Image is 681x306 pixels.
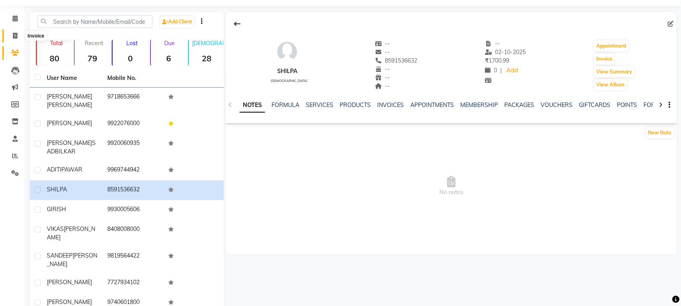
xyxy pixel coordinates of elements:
span: -- [375,82,390,90]
input: Search by Name/Mobile/Email/Code [38,15,152,28]
span: VIKAS [47,225,64,233]
a: VOUCHERS [541,101,572,109]
a: PRODUCTS [340,101,371,109]
th: User Name [42,69,102,88]
span: 8591536632 [375,57,418,64]
a: FORMULA [272,101,299,109]
th: Mobile No. [102,69,163,88]
span: [PERSON_NAME] [47,279,92,286]
span: [PERSON_NAME] [47,101,92,109]
span: 02-10-2025 [485,48,526,56]
a: GIFTCARDS [579,101,610,109]
strong: 6 [151,53,186,63]
td: 9922076000 [102,114,163,134]
strong: 28 [189,53,224,63]
a: Add [505,65,519,76]
span: -- [375,65,390,73]
span: SHILPA [47,186,67,193]
td: 9969744942 [102,161,163,180]
span: [PERSON_NAME] [47,119,92,127]
img: avatar [275,40,299,64]
strong: 0 [113,53,148,63]
span: -- [375,48,390,56]
button: Appointment [594,40,629,52]
strong: 79 [75,53,110,63]
div: Invoice [25,31,46,41]
span: ₹ [485,57,489,64]
a: SERVICES [306,101,333,109]
span: 0 [485,67,497,74]
span: [PERSON_NAME] [47,225,95,241]
span: [DEMOGRAPHIC_DATA] [271,79,307,83]
p: Due [152,40,186,47]
p: Total [40,40,72,47]
span: ADITI [47,166,61,173]
td: 8408008000 [102,220,163,247]
td: 7727934102 [102,273,163,293]
span: GIRISH [47,205,66,213]
td: 9819564422 [102,247,163,273]
span: -- [375,40,390,47]
span: | [500,66,502,75]
span: [PERSON_NAME] [47,139,92,147]
span: -- [375,74,390,81]
button: View Album [594,79,627,90]
a: POINTS [617,101,637,109]
a: MEMBERSHIP [460,101,498,109]
span: SANDEEP [47,252,73,259]
button: New Note [646,127,674,138]
a: Add Client [160,16,194,27]
td: 9920060935 [102,134,163,161]
span: No notes [226,146,677,226]
a: INVOICES [377,101,404,109]
span: PAWAR [61,166,82,173]
td: 9718653666 [102,88,163,114]
span: [PERSON_NAME] [47,298,92,306]
button: Invoice [594,53,614,65]
span: -- [485,40,500,47]
button: View Summary [594,66,634,78]
td: 8591536632 [102,180,163,200]
td: 9930005606 [102,200,163,220]
a: APPOINTMENTS [410,101,454,109]
div: SHILPA [267,67,307,75]
p: Recent [78,40,110,47]
span: 1700.99 [485,57,509,64]
p: Lost [116,40,148,47]
a: PACKAGES [504,101,534,109]
a: FORMS [644,101,664,109]
span: [PERSON_NAME] [47,93,92,100]
p: [DEMOGRAPHIC_DATA] [192,40,224,47]
strong: 80 [37,53,72,63]
a: NOTES [240,98,265,113]
div: Back to Client [229,16,246,31]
